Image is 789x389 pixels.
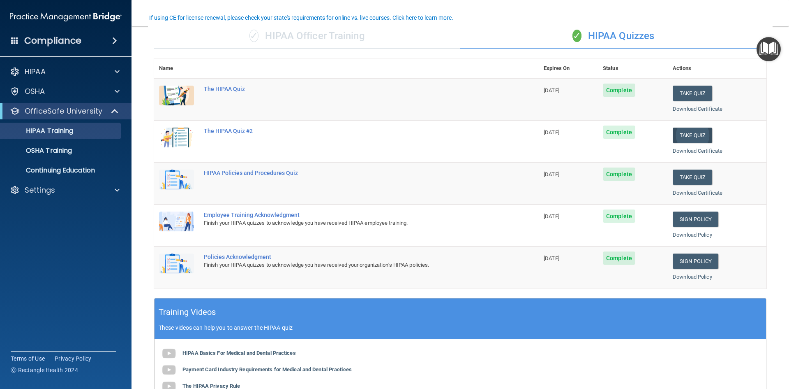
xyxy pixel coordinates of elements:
span: Complete [603,168,635,181]
button: Take Quiz [673,170,712,185]
p: OSHA Training [5,147,72,155]
th: Actions [668,58,766,79]
span: [DATE] [544,87,559,93]
b: The HIPAA Privacy Rule [182,383,240,389]
div: The HIPAA Quiz [204,86,498,92]
div: Finish your HIPAA quizzes to acknowledge you have received HIPAA employee training. [204,218,498,228]
span: [DATE] [544,171,559,177]
div: HIPAA Policies and Procedures Quiz [204,170,498,176]
span: Complete [603,126,635,139]
button: Take Quiz [673,86,712,101]
a: Sign Policy [673,212,718,227]
p: HIPAA Training [5,127,73,135]
p: These videos can help you to answer the HIPAA quiz [159,324,762,331]
div: Finish your HIPAA quizzes to acknowledge you have received your organization’s HIPAA policies. [204,260,498,270]
img: gray_youtube_icon.38fcd6cc.png [161,345,177,362]
div: Policies Acknowledgment [204,254,498,260]
span: [DATE] [544,213,559,219]
a: Download Certificate [673,190,722,196]
a: HIPAA [10,67,120,77]
a: OSHA [10,86,120,96]
img: PMB logo [10,9,122,25]
a: Download Certificate [673,148,722,154]
a: Terms of Use [11,354,45,363]
span: [DATE] [544,129,559,135]
img: gray_youtube_icon.38fcd6cc.png [161,362,177,378]
a: Download Policy [673,274,712,280]
a: OfficeSafe University [10,106,119,116]
span: ✓ [249,30,258,42]
a: Download Certificate [673,106,722,112]
button: If using CE for license renewal, please check your state's requirements for online vs. live cours... [148,14,454,22]
span: Complete [603,84,635,97]
span: ✓ [572,30,581,42]
h4: Compliance [24,35,81,47]
div: HIPAA Quizzes [460,24,766,49]
span: Complete [603,210,635,223]
h5: Training Videos [159,305,216,319]
div: HIPAA Officer Training [154,24,460,49]
span: [DATE] [544,255,559,261]
b: HIPAA Basics For Medical and Dental Practices [182,350,296,356]
button: Take Quiz [673,128,712,143]
div: Employee Training Acknowledgment [204,212,498,218]
button: Open Resource Center [757,37,781,61]
span: Ⓒ Rectangle Health 2024 [11,366,78,374]
p: Continuing Education [5,166,118,175]
a: Sign Policy [673,254,718,269]
p: Settings [25,185,55,195]
a: Download Policy [673,232,712,238]
th: Name [154,58,199,79]
span: Complete [603,252,635,265]
div: If using CE for license renewal, please check your state's requirements for online vs. live cours... [149,15,453,21]
b: Payment Card Industry Requirements for Medical and Dental Practices [182,366,352,373]
a: Settings [10,185,120,195]
a: Privacy Policy [55,354,92,363]
p: OSHA [25,86,45,96]
th: Status [598,58,668,79]
p: OfficeSafe University [25,106,102,116]
th: Expires On [539,58,598,79]
p: HIPAA [25,67,46,77]
div: The HIPAA Quiz #2 [204,128,498,134]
